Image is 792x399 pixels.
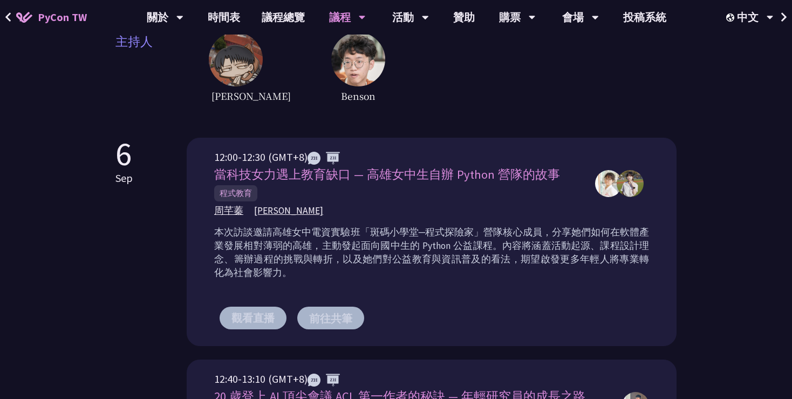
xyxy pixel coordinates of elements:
span: 周芊蓁 [214,204,243,218]
span: Benson [331,86,385,105]
span: 當科技女力遇上教育缺口 — 高雄女中生自辦 Python 營隊的故事 [214,167,560,182]
span: [PERSON_NAME] [254,204,323,218]
div: 12:40-13:10 (GMT+8) [214,371,611,387]
p: 6 [115,138,133,170]
img: ZHZH.38617ef.svg [308,152,340,165]
img: 周芊蓁,郭昱 [595,170,622,197]
span: 程式教育 [214,185,257,201]
img: host1.6ba46fc.jpg [209,32,263,86]
img: host2.62516ee.jpg [331,32,385,86]
img: ZHZH.38617ef.svg [308,374,340,387]
button: 前往共筆 [297,307,364,329]
span: PyCon TW [38,9,87,25]
p: 本次訪談邀請高雄女中電資實驗班「斑碼小學堂─程式探險家」營隊核心成員，分享她們如何在軟體產業發展相對薄弱的高雄，主動發起面向國中生的 Python 公益課程。內容將涵蓋活動起源、課程設計理念、籌... [214,226,649,280]
a: PyCon TW [5,4,98,31]
span: [PERSON_NAME] [209,86,293,105]
div: 12:00-12:30 (GMT+8) [214,149,584,165]
p: Sep [115,170,133,186]
span: 主持人 [115,32,209,105]
img: 周芊蓁,郭昱 [617,170,644,197]
img: Home icon of PyCon TW 2025 [16,12,32,23]
img: Locale Icon [726,13,737,22]
button: 觀看直播 [220,307,286,329]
